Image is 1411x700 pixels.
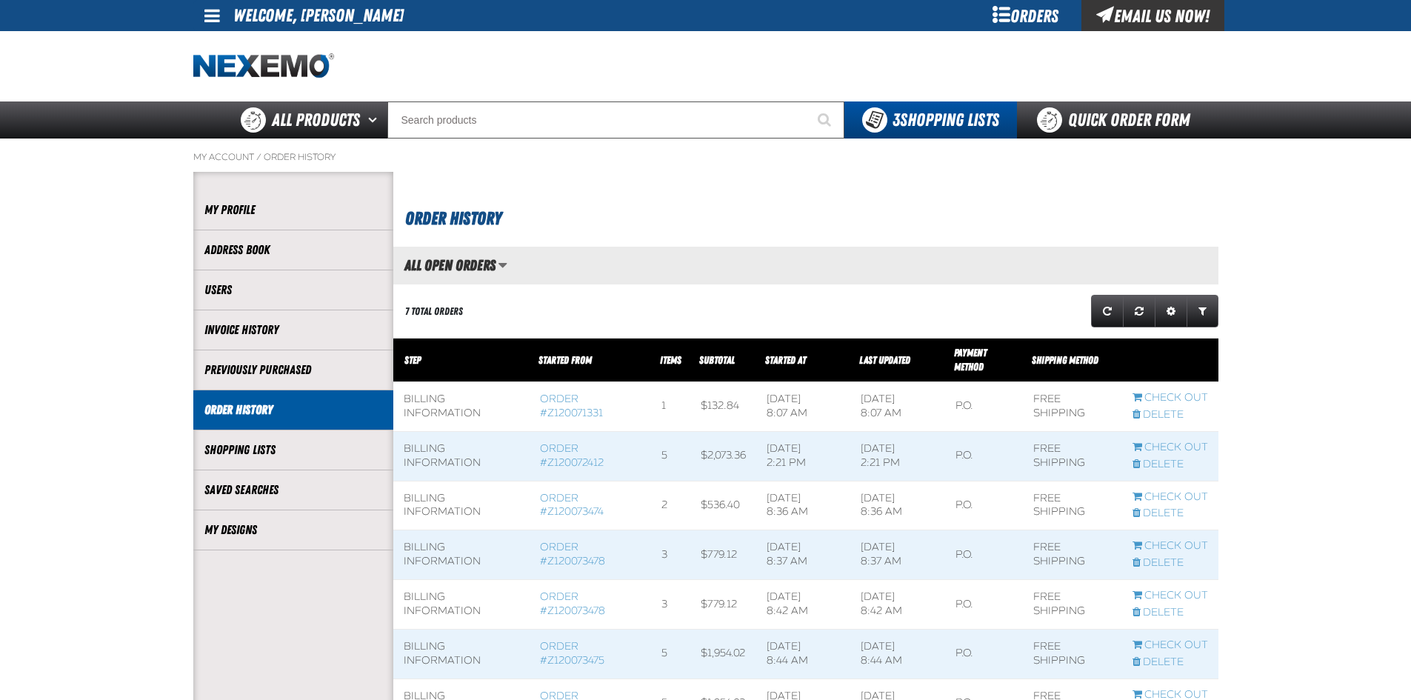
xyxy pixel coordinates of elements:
[850,382,944,432] td: [DATE] 8:07 AM
[651,580,690,630] td: 3
[404,640,519,668] div: Billing Information
[1133,589,1208,603] a: Continue checkout started from Z120073478
[204,241,382,259] a: Address Book
[193,151,254,163] a: My Account
[690,481,756,530] td: $536.40
[945,382,1023,432] td: P.O.
[1133,539,1208,553] a: Continue checkout started from Z120073478
[204,361,382,379] a: Previously Purchased
[699,354,735,366] a: Subtotal
[859,354,910,366] a: Last Updated
[1023,481,1122,530] td: Free Shipping
[256,151,261,163] span: /
[193,53,334,79] img: Nexemo logo
[1133,606,1208,620] a: Delete checkout started from Z120073478
[204,321,382,339] a: Invoice History
[893,110,999,130] span: Shopping Lists
[651,382,690,432] td: 1
[1023,580,1122,630] td: Free Shipping
[893,110,900,130] strong: 3
[756,481,850,530] td: [DATE] 8:36 AM
[204,281,382,299] a: Users
[1017,101,1218,139] a: Quick Order Form
[690,629,756,679] td: $1,954.02
[1122,339,1218,382] th: Row actions
[387,101,844,139] input: Search
[690,530,756,580] td: $779.12
[850,580,944,630] td: [DATE] 8:42 AM
[204,401,382,419] a: Order History
[850,481,944,530] td: [DATE] 8:36 AM
[204,201,382,219] a: My Profile
[1123,295,1155,327] a: Reset grid action
[498,253,507,278] button: Manage grid views. Current view is All Open Orders
[1032,354,1098,366] span: Shipping Method
[690,382,756,432] td: $132.84
[405,304,463,319] div: 7 Total Orders
[1023,382,1122,432] td: Free Shipping
[651,431,690,481] td: 5
[264,151,336,163] a: Order History
[1155,295,1187,327] a: Expand or Collapse Grid Settings
[690,431,756,481] td: $2,073.36
[756,382,850,432] td: [DATE] 8:07 AM
[193,151,1218,163] nav: Breadcrumbs
[651,481,690,530] td: 2
[945,481,1023,530] td: P.O.
[945,431,1023,481] td: P.O.
[540,590,605,617] a: Order #Z120073478
[1187,295,1218,327] a: Expand or Collapse Grid Filters
[404,492,519,520] div: Billing Information
[1091,295,1124,327] a: Refresh grid action
[405,208,501,229] span: Order History
[404,442,519,470] div: Billing Information
[393,257,496,273] h2: All Open Orders
[1133,391,1208,405] a: Continue checkout started from Z120071331
[193,53,334,79] a: Home
[1133,556,1208,570] a: Delete checkout started from Z120073478
[850,629,944,679] td: [DATE] 8:44 AM
[1133,656,1208,670] a: Delete checkout started from Z120073475
[765,354,806,366] a: Started At
[850,530,944,580] td: [DATE] 8:37 AM
[1023,629,1122,679] td: Free Shipping
[844,101,1017,139] button: You have 3 Shopping Lists. Open to view details
[945,629,1023,679] td: P.O.
[756,530,850,580] td: [DATE] 8:37 AM
[1133,441,1208,455] a: Continue checkout started from Z120072412
[651,530,690,580] td: 3
[945,530,1023,580] td: P.O.
[204,441,382,459] a: Shopping Lists
[272,107,360,133] span: All Products
[204,521,382,539] a: My Designs
[204,481,382,499] a: Saved Searches
[850,431,944,481] td: [DATE] 2:21 PM
[540,393,603,419] a: Order #Z120071331
[540,442,604,469] a: Order #Z120072412
[954,347,987,373] a: Payment Method
[660,354,681,366] span: Items
[690,580,756,630] td: $779.12
[540,640,604,667] a: Order #Z120073475
[756,629,850,679] td: [DATE] 8:44 AM
[404,541,519,569] div: Billing Information
[945,580,1023,630] td: P.O.
[756,431,850,481] td: [DATE] 2:21 PM
[1023,431,1122,481] td: Free Shipping
[404,393,519,421] div: Billing Information
[540,541,605,567] a: Order #Z120073478
[1133,507,1208,521] a: Delete checkout started from Z120073474
[1133,458,1208,472] a: Delete checkout started from Z120072412
[1133,490,1208,504] a: Continue checkout started from Z120073474
[404,590,519,619] div: Billing Information
[540,492,604,519] a: Order #Z120073474
[807,101,844,139] button: Start Searching
[756,580,850,630] td: [DATE] 8:42 AM
[651,629,690,679] td: 5
[363,101,387,139] button: Open All Products pages
[404,354,421,366] span: Step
